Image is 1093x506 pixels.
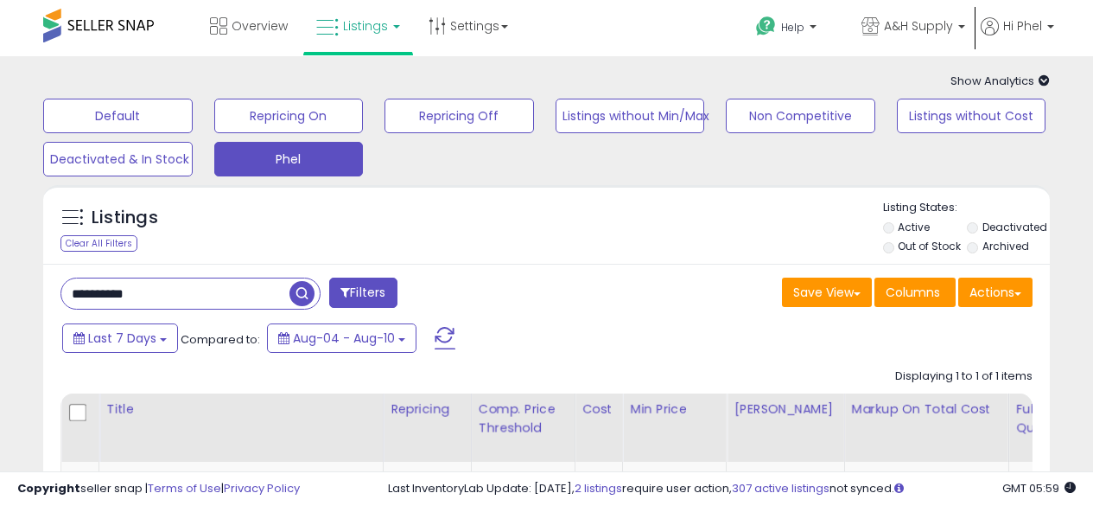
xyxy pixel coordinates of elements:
div: Title [106,400,376,419]
div: Clear All Filters [60,235,137,252]
div: Comp. Price Threshold [479,400,568,437]
strong: Copyright [17,480,80,496]
button: Default [43,99,193,133]
span: Overview [232,17,288,35]
button: Non Competitive [726,99,875,133]
button: Listings without Cost [897,99,1046,133]
div: Fulfillable Quantity [1016,400,1076,437]
p: Listing States: [883,200,1050,216]
a: 2 listings [575,480,622,496]
button: Deactivated & In Stock [43,142,193,176]
span: Columns [886,284,940,301]
a: Hi Phel [981,17,1054,56]
button: Listings without Min/Max [556,99,705,133]
div: Last InventoryLab Update: [DATE], require user action, not synced. [388,481,1076,497]
div: Displaying 1 to 1 of 1 items [895,368,1033,385]
h5: Listings [92,206,158,230]
span: A&H Supply [884,17,953,35]
button: Phel [214,142,364,176]
div: Markup on Total Cost [852,400,1001,419]
button: Aug-04 - Aug-10 [267,323,416,353]
div: Min Price [630,400,719,419]
span: Last 7 Days [88,330,156,347]
th: The percentage added to the cost of goods (COGS) that forms the calculator for Min & Max prices. [844,394,1008,462]
button: Repricing On [214,99,364,133]
span: Show Analytics [950,73,1050,89]
i: Get Help [755,16,777,37]
label: Archived [982,239,1029,253]
label: Active [898,220,930,234]
div: [PERSON_NAME] [734,400,836,419]
button: Repricing Off [384,99,534,133]
span: Help [781,20,804,35]
label: Deactivated [982,220,1047,234]
a: Help [742,3,846,56]
a: Privacy Policy [224,480,300,496]
div: Repricing [391,400,464,419]
button: Filters [329,278,397,308]
span: Listings [343,17,388,35]
div: Cost [582,400,616,419]
span: Compared to: [181,331,260,348]
button: Save View [782,278,872,307]
div: seller snap | | [17,481,300,497]
a: Terms of Use [148,480,221,496]
span: Aug-04 - Aug-10 [293,330,395,347]
a: 307 active listings [732,480,829,496]
button: Last 7 Days [62,323,178,353]
span: 2025-08-18 05:59 GMT [1002,480,1076,496]
button: Columns [874,278,956,307]
button: Actions [958,278,1033,307]
label: Out of Stock [898,239,961,253]
span: Hi Phel [1003,17,1042,35]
